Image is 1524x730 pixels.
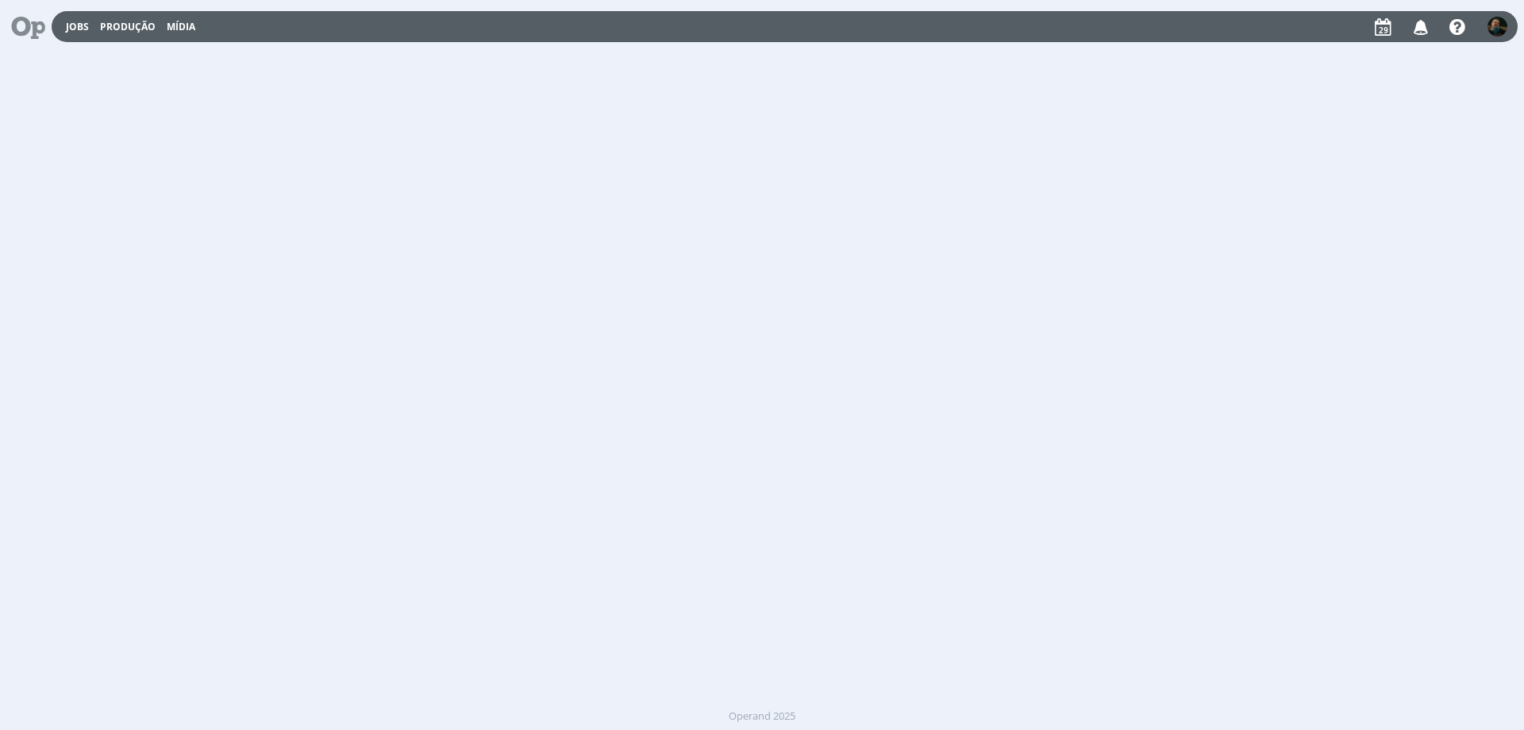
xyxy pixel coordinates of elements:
[95,21,160,33] button: Produção
[61,21,94,33] button: Jobs
[100,20,156,33] a: Produção
[1487,17,1507,37] img: M
[66,20,89,33] a: Jobs
[1487,13,1508,41] button: M
[162,21,200,33] button: Mídia
[167,20,195,33] a: Mídia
